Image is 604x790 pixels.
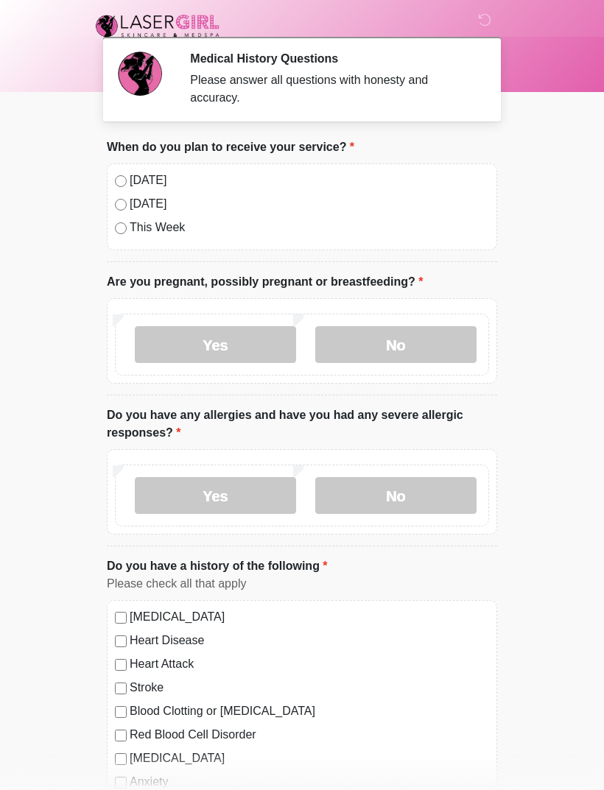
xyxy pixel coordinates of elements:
[107,273,423,291] label: Are you pregnant, possibly pregnant or breastfeeding?
[92,11,223,40] img: Laser Girl Med Spa LLC Logo
[115,706,127,718] input: Blood Clotting or [MEDICAL_DATA]
[130,702,489,720] label: Blood Clotting or [MEDICAL_DATA]
[130,608,489,626] label: [MEDICAL_DATA]
[130,679,489,696] label: Stroke
[107,138,354,156] label: When do you plan to receive your service?
[115,222,127,234] input: This Week
[115,683,127,694] input: Stroke
[190,52,475,66] h2: Medical History Questions
[115,777,127,789] input: Anxiety
[130,750,489,767] label: [MEDICAL_DATA]
[115,659,127,671] input: Heart Attack
[135,477,296,514] label: Yes
[115,730,127,741] input: Red Blood Cell Disorder
[115,635,127,647] input: Heart Disease
[130,195,489,213] label: [DATE]
[130,172,489,189] label: [DATE]
[107,557,328,575] label: Do you have a history of the following
[115,612,127,624] input: [MEDICAL_DATA]
[315,477,477,514] label: No
[107,406,497,442] label: Do you have any allergies and have you had any severe allergic responses?
[130,219,489,236] label: This Week
[315,326,477,363] label: No
[190,71,475,107] div: Please answer all questions with honesty and accuracy.
[130,655,489,673] label: Heart Attack
[130,632,489,649] label: Heart Disease
[115,753,127,765] input: [MEDICAL_DATA]
[115,199,127,211] input: [DATE]
[130,726,489,744] label: Red Blood Cell Disorder
[135,326,296,363] label: Yes
[118,52,162,96] img: Agent Avatar
[107,575,497,593] div: Please check all that apply
[115,175,127,187] input: [DATE]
